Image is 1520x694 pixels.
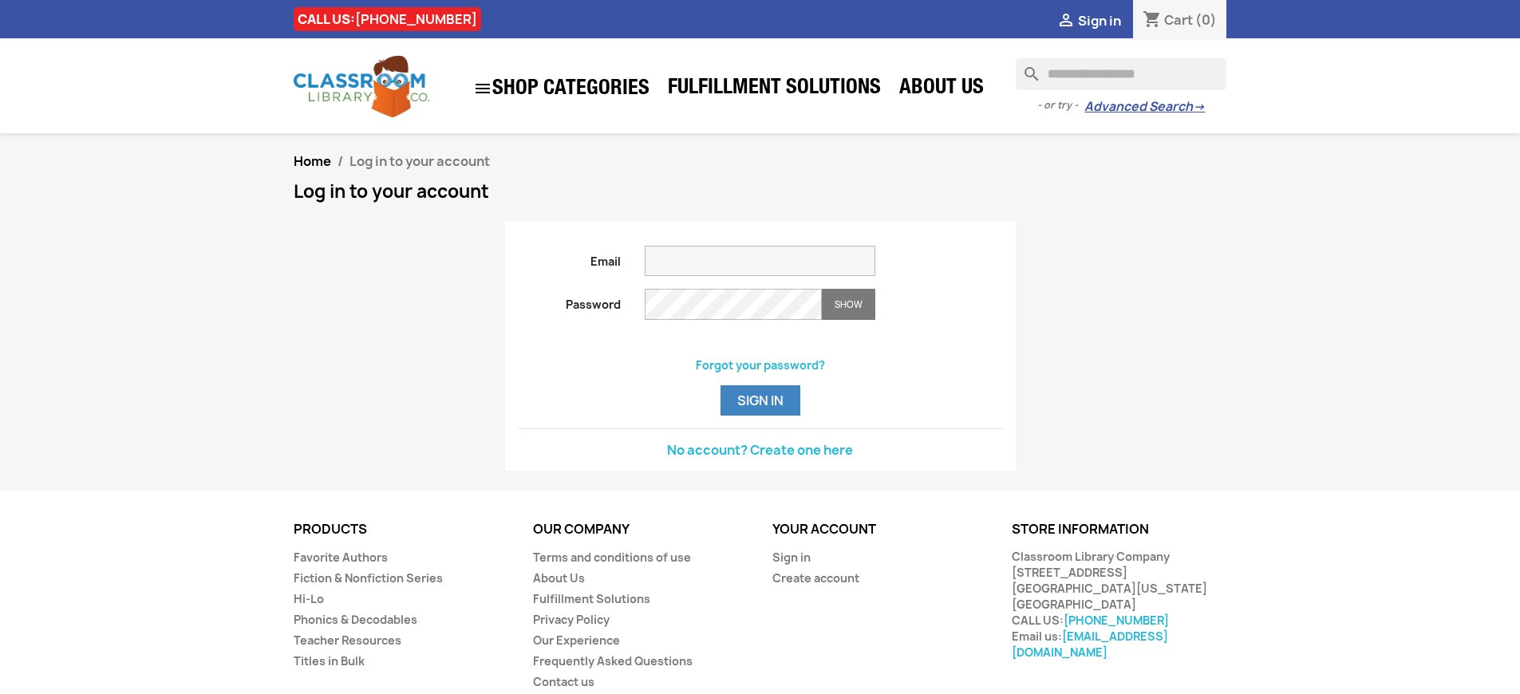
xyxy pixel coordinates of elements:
a: Our Experience [533,633,620,648]
label: Email [506,246,634,270]
a: Forgot your password? [696,357,825,373]
a: Hi-Lo [294,591,324,606]
input: Password input [645,289,822,320]
span: Sign in [1078,12,1121,30]
div: Classroom Library Company [STREET_ADDRESS] [GEOGRAPHIC_DATA][US_STATE] [GEOGRAPHIC_DATA] CALL US:... [1012,549,1227,660]
i: shopping_cart [1143,11,1162,30]
a: Contact us [533,674,594,689]
a: Create account [772,570,859,586]
a: No account? Create one here [667,441,853,459]
p: Products [294,522,509,537]
a: Favorite Authors [294,550,388,565]
a: Terms and conditions of use [533,550,691,565]
a: [EMAIL_ADDRESS][DOMAIN_NAME] [1012,629,1168,660]
a: [PHONE_NUMBER] [1064,613,1169,628]
div: CALL US: [294,7,481,31]
a: Privacy Policy [533,612,610,627]
a: Your account [772,520,876,538]
a: Fulfillment Solutions [533,591,650,606]
a: About Us [891,73,992,105]
a: Teacher Resources [294,633,401,648]
span: - or try - [1037,97,1084,113]
img: Classroom Library Company [294,56,429,117]
a: Frequently Asked Questions [533,653,693,668]
label: Password [506,289,634,313]
h1: Log in to your account [294,182,1227,201]
input: Search [1016,58,1226,90]
a: Advanced Search→ [1084,99,1205,115]
a: Fiction & Nonfiction Series [294,570,443,586]
a: Fulfillment Solutions [660,73,889,105]
p: Store information [1012,522,1227,537]
a: Home [294,152,331,170]
span: Cart [1164,11,1193,29]
button: Show [822,289,875,320]
a: Phonics & Decodables [294,612,417,627]
span: Log in to your account [349,152,490,170]
i:  [1056,12,1076,31]
i:  [473,79,492,98]
a: About Us [533,570,585,586]
a: SHOP CATEGORIES [465,71,657,106]
button: Sign in [721,385,800,416]
a: Titles in Bulk [294,653,365,668]
a:  Sign in [1056,12,1121,30]
span: (0) [1195,11,1217,29]
a: [PHONE_NUMBER] [355,10,477,28]
a: Sign in [772,550,811,565]
p: Our company [533,522,748,537]
i: search [1016,58,1035,77]
span: → [1193,99,1205,115]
